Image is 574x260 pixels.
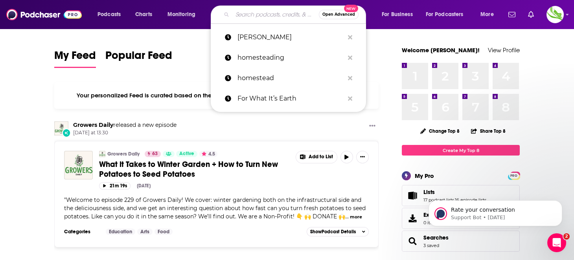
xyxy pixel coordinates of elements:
[99,151,105,157] img: Growers Daily
[402,185,520,206] span: Lists
[505,8,519,21] a: Show notifications dropdown
[137,229,153,235] a: Arts
[237,88,344,109] p: For What It’s Earth
[130,8,157,21] a: Charts
[64,196,366,220] span: Welcome to episode 229 of Growers Daily! We cover: winter gardening both on the infrastructural s...
[356,151,369,163] button: Show More Button
[54,82,379,109] div: Your personalized Feed is curated based on the Podcasts, Creators, Users, and Lists that you Follow.
[237,68,344,88] p: homestead
[232,8,319,21] input: Search podcasts, credits, & more...
[471,123,506,139] button: Share Top 8
[64,196,366,220] span: "
[417,184,574,239] iframe: Intercom notifications message
[99,182,131,190] button: 21m 19s
[54,121,68,135] img: Growers Daily
[546,6,564,23] img: User Profile
[421,8,475,21] button: open menu
[98,9,121,20] span: Podcasts
[162,8,206,21] button: open menu
[415,172,434,179] div: My Pro
[99,159,278,179] span: What it Takes to Winter Garden + How to Turn New Potatoes to Seed Potatoes
[382,9,413,20] span: For Business
[423,243,439,248] a: 3 saved
[211,88,366,109] a: For What It’s Earth
[6,7,82,22] img: Podchaser - Follow, Share and Rate Podcasts
[92,8,131,21] button: open menu
[366,121,379,131] button: Show More Button
[237,27,344,48] p: Brian Brigantti
[135,9,152,20] span: Charts
[350,214,362,220] button: more
[480,9,494,20] span: More
[546,6,564,23] button: Show profile menu
[509,172,519,178] a: PRO
[145,151,161,157] a: 63
[211,48,366,68] a: homesteading
[211,27,366,48] a: [PERSON_NAME]
[137,183,151,189] div: [DATE]
[546,6,564,23] span: Logged in as KDrewCGP
[64,229,99,235] h3: Categories
[309,154,333,160] span: Add to List
[73,130,177,136] span: [DATE] at 13:30
[322,13,355,16] span: Open Advanced
[179,150,194,158] span: Active
[106,229,135,235] a: Education
[307,227,369,236] button: ShowPodcast Details
[402,208,520,229] a: Exports
[525,8,537,21] a: Show notifications dropdown
[54,49,96,68] a: My Feed
[73,121,177,129] h3: released a new episode
[405,190,420,201] a: Lists
[73,121,113,128] a: Growers Daily
[64,151,93,179] img: What it Takes to Winter Garden + How to Turn New Potatoes to Seed Potatoes
[211,68,366,88] a: homestead
[405,236,420,247] a: Searches
[54,49,96,67] span: My Feed
[62,128,71,137] div: New Episode
[155,229,173,235] a: Food
[99,159,290,179] a: What it Takes to Winter Garden + How to Turn New Potatoes to Seed Potatoes
[105,49,172,67] span: Popular Feed
[426,9,464,20] span: For Podcasters
[105,49,172,68] a: Popular Feed
[547,233,566,252] iframe: Intercom live chat
[376,8,423,21] button: open menu
[416,126,464,136] button: Change Top 8
[218,5,373,24] div: Search podcasts, credits, & more...
[475,8,504,21] button: open menu
[402,46,480,54] a: Welcome [PERSON_NAME]!
[344,5,358,12] span: New
[310,229,356,234] span: Show Podcast Details
[319,10,359,19] button: Open AdvancedNew
[237,48,344,68] p: homesteading
[402,145,520,156] a: Create My Top 8
[107,151,140,157] a: Growers Daily
[176,151,197,157] a: Active
[152,150,158,158] span: 63
[488,46,520,54] a: View Profile
[345,213,349,220] span: ...
[402,231,520,252] span: Searches
[199,151,217,157] button: 4.5
[167,9,195,20] span: Monitoring
[405,213,420,224] span: Exports
[296,151,337,163] button: Show More Button
[563,233,570,240] span: 2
